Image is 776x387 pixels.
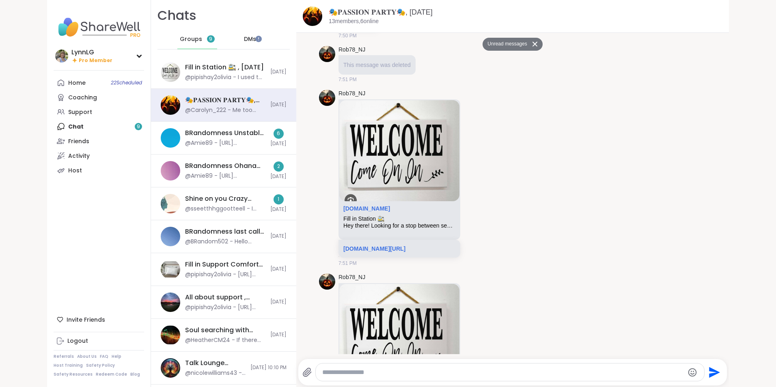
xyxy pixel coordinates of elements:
a: Rob78_NJ [338,90,365,98]
img: BRandomness Ohana Open Forum, Oct 05 [161,161,180,181]
img: Fill in Station 🚉 [339,284,459,385]
span: [DATE] [270,140,287,147]
a: Referrals [54,354,74,359]
div: @pipishay2olivia - [URL][DOMAIN_NAME] [185,271,265,279]
img: Soul searching with music -Special topic edition! , Oct 06 [161,325,180,345]
a: Host [54,163,144,178]
div: BRandomness last call -Kink Q&A and discussion, [DATE] [185,227,265,236]
span: [DATE] [270,206,287,213]
img: BRandomness last call -Kink Q&A and discussion, Oct 05 [161,227,180,246]
a: Coaching [54,90,144,105]
span: [DATE] [270,299,287,305]
div: BRandomness Unstable Connection Open Forum, [DATE] [185,129,265,138]
div: 2 [274,161,284,172]
div: Friends [68,138,89,146]
div: 1 [274,194,284,204]
a: About Us [77,354,97,359]
div: Fill in Support Comfort Group # 1, [DATE] [185,260,265,269]
img: Fill in Support Comfort Group # 1, Oct 05 [161,260,180,279]
span: 7:50 PM [338,32,357,39]
a: Rob78_NJ [338,46,365,54]
div: @Amie89 - [URL][DOMAIN_NAME] [185,172,265,180]
span: [DATE] [270,331,287,338]
div: Fill in Station 🚉 [343,215,455,222]
div: Coaching [68,94,97,102]
iframe: Spotlight [255,36,262,42]
div: Activity [68,152,90,160]
span: Groups [180,35,202,43]
h1: Chats [157,6,196,25]
div: @sseetthhggootteell - I want to Thank you all for including me in the group I always found it har... [185,205,265,213]
img: BRandomness Unstable Connection Open Forum, Oct 05 [161,128,180,148]
button: Unread messages [483,38,529,51]
div: @pipishay2olivia - [URL][DOMAIN_NAME] [185,303,265,312]
div: Shine on you Crazy Diamond!, [DATE] [185,194,265,203]
span: [DATE] [270,266,287,273]
img: LynnLG [55,49,68,62]
span: 22 Scheduled [111,80,142,86]
span: [DATE] [270,173,287,180]
div: Soul searching with music -Special topic edition! , [DATE] [185,326,265,335]
a: Redeem Code [96,372,127,377]
a: Rob78_NJ [338,273,365,282]
img: https://sharewell-space-live.sfo3.digitaloceanspaces.com/user-generated/b337147e-4ab8-4416-b145-7... [319,273,335,290]
a: Host Training [54,363,83,368]
div: @BRandom502 - Hello friends. I just wanted to remind everyone who is signed up that tonight's ses... [185,238,265,246]
div: All about support , [DATE] [185,293,265,302]
div: Logout [67,337,88,345]
img: 🎭𝐏𝐀𝐒𝐒𝐈𝐎𝐍 𝐏𝐀𝐑𝐓𝐘🎭, Oct 05 [303,6,322,26]
span: [DATE] 10:10 PM [250,364,287,371]
a: Help [112,354,121,359]
div: Home [68,79,86,87]
a: Attachment [343,205,390,212]
a: Activity [54,148,144,163]
div: Fill in Station 🚉 , [DATE] [185,63,264,72]
div: @Amie89 - [URL][DOMAIN_NAME] [185,139,265,147]
a: Safety Policy [86,363,115,368]
img: Shine on you Crazy Diamond!, Oct 05 [161,194,180,213]
div: Hey there! Looking for a stop between sessions? Bored and need some company? Come on in! [343,222,455,229]
span: 9 [209,36,212,43]
a: Safety Resources [54,372,93,377]
img: Fill in Station 🚉 , Oct 05 [161,62,180,82]
div: @Carolyn_222 - Me too please [185,106,265,114]
a: 🎭𝐏𝐀𝐒𝐒𝐈𝐎𝐍 𝐏𝐀𝐑𝐓𝐘🎭, [DATE] [329,8,433,16]
span: DMs [244,35,256,43]
textarea: Type your message [322,368,683,376]
span: [DATE] [270,69,287,75]
div: Host [68,167,82,175]
img: https://sharewell-space-live.sfo3.digitaloceanspaces.com/user-generated/b337147e-4ab8-4416-b145-7... [319,90,335,106]
div: BRandomness Ohana Open Forum, [DATE] [185,161,265,170]
a: Friends [54,134,144,148]
button: Emoji picker [688,368,697,377]
div: LynnLG [71,48,112,57]
div: Support [68,108,92,116]
span: [DATE] [270,101,287,108]
a: Blog [130,372,140,377]
div: Invite Friends [54,312,144,327]
a: Support [54,105,144,119]
span: Pro Member [79,57,112,64]
div: 🎭𝐏𝐀𝐒𝐒𝐈𝐎𝐍 𝐏𝐀𝐑𝐓𝐘🎭, [DATE] [185,96,265,105]
p: 13 members, 6 online [329,17,379,26]
img: ShareWell Nav Logo [54,13,144,41]
div: 6 [274,129,284,139]
a: [DOMAIN_NAME][URL] [343,245,405,252]
a: FAQ [100,354,108,359]
a: Logout [54,334,144,348]
div: @HeatherCM24 - If there are any songs that are trigger warning songs please say so in the chat, t... [185,336,265,344]
span: 7:51 PM [338,76,357,83]
img: Fill in Station 🚉 [339,100,459,201]
div: Talk Lounge “Sacred Saturdays” , [DATE] [185,359,246,368]
img: 🎭𝐏𝐀𝐒𝐒𝐈𝐎𝐍 𝐏𝐀𝐑𝐓𝐘🎭, Oct 05 [161,95,180,115]
img: All about support , Oct 05 [161,292,180,312]
div: @pipishay2olivia - I used to work in the meat department for 6 years [185,73,265,82]
span: [DATE] [270,233,287,240]
span: This message was deleted [343,62,411,68]
img: https://sharewell-space-live.sfo3.digitaloceanspaces.com/user-generated/b337147e-4ab8-4416-b145-7... [319,46,335,62]
a: Home22Scheduled [54,75,144,90]
span: 7:51 PM [338,260,357,267]
button: Send [705,363,723,381]
img: Talk Lounge “Sacred Saturdays” , Oct 04 [161,358,180,378]
div: @nicolewilliams43 - Sorry had a important phone call [185,369,246,377]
